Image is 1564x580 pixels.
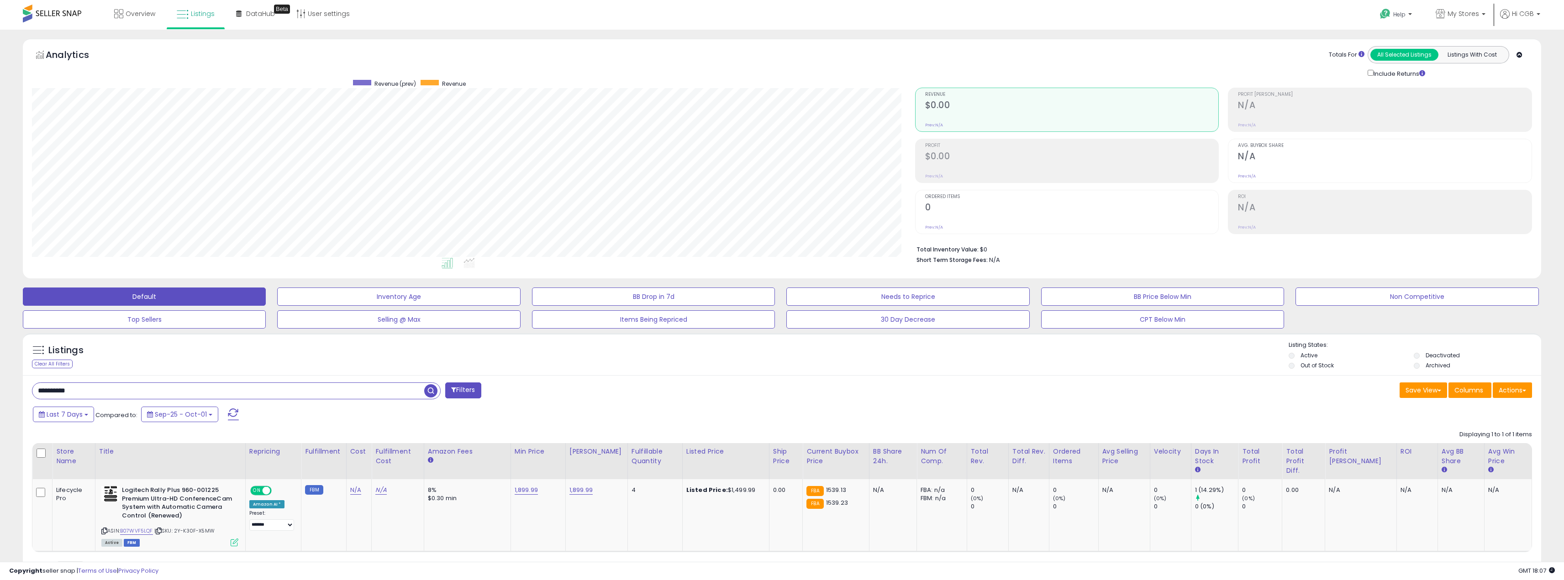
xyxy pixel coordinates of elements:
[1195,447,1235,466] div: Days In Stock
[1238,202,1532,214] h2: N/A
[1488,466,1494,474] small: Avg Win Price.
[375,447,420,466] div: Fulfillment Cost
[101,486,238,545] div: ASIN:
[916,246,979,253] b: Total Inventory Value:
[1041,287,1284,306] button: BB Price Below Min
[1154,502,1191,511] div: 0
[1438,49,1506,61] button: Listings With Cost
[515,447,562,456] div: Min Price
[1102,486,1143,494] div: N/A
[277,287,520,306] button: Inventory Age
[806,486,823,496] small: FBA
[1488,486,1525,494] div: N/A
[1012,486,1042,494] div: N/A
[120,527,153,535] a: B07WVF5LQF
[921,486,960,494] div: FBA: n/a
[1238,173,1256,179] small: Prev: N/A
[686,486,728,494] b: Listed Price:
[46,48,107,63] h5: Analytics
[873,486,910,494] div: N/A
[1238,194,1532,199] span: ROI
[428,486,504,494] div: 8%
[1238,122,1256,128] small: Prev: N/A
[1512,9,1534,18] span: Hi CGB
[101,486,120,502] img: 41arR8sX37L._SL40_.jpg
[249,510,294,531] div: Preset:
[274,5,290,14] div: Tooltip anchor
[95,411,137,419] span: Compared to:
[350,447,368,456] div: Cost
[1329,486,1389,494] div: N/A
[1448,382,1491,398] button: Columns
[1500,9,1540,30] a: Hi CGB
[249,447,297,456] div: Repricing
[375,486,386,495] a: N/A
[921,447,963,466] div: Num of Comp.
[1393,10,1406,18] span: Help
[916,256,988,264] b: Short Term Storage Fees:
[277,310,520,329] button: Selling @ Max
[971,447,1005,466] div: Total Rev.
[48,344,84,357] h5: Listings
[971,495,984,502] small: (0%)
[1289,341,1541,350] p: Listing States:
[1442,486,1477,494] div: N/A
[1041,310,1284,329] button: CPT Below Min
[155,410,207,419] span: Sep-25 - Oct-01
[1242,486,1282,494] div: 0
[925,225,943,230] small: Prev: N/A
[428,447,507,456] div: Amazon Fees
[191,9,215,18] span: Listings
[9,567,158,575] div: seller snap | |
[773,447,799,466] div: Ship Price
[1370,49,1438,61] button: All Selected Listings
[686,447,765,456] div: Listed Price
[1380,8,1391,20] i: Get Help
[1426,361,1450,369] label: Archived
[1518,566,1555,575] span: 2025-10-9 18:07 GMT
[971,502,1008,511] div: 0
[1154,447,1187,456] div: Velocity
[925,143,1219,148] span: Profit
[1053,502,1098,511] div: 0
[925,151,1219,163] h2: $0.00
[101,539,122,547] span: All listings currently available for purchase on Amazon
[1238,151,1532,163] h2: N/A
[632,486,675,494] div: 4
[569,486,593,495] a: 1,899.99
[246,9,275,18] span: DataHub
[925,100,1219,112] h2: $0.00
[1053,495,1066,502] small: (0%)
[1361,68,1436,78] div: Include Returns
[1286,486,1318,494] div: 0.00
[773,486,795,494] div: 0.00
[9,566,42,575] strong: Copyright
[786,310,1029,329] button: 30 Day Decrease
[989,256,1000,264] span: N/A
[1400,382,1447,398] button: Save View
[786,287,1029,306] button: Needs to Reprice
[141,407,218,422] button: Sep-25 - Oct-01
[925,92,1219,97] span: Revenue
[1102,447,1146,466] div: Avg Selling Price
[126,9,155,18] span: Overview
[47,410,83,419] span: Last 7 Days
[826,486,846,494] span: 1539.13
[56,447,91,466] div: Store Name
[249,500,285,508] div: Amazon AI *
[1493,382,1532,398] button: Actions
[1301,361,1334,369] label: Out of Stock
[1286,447,1321,475] div: Total Profit Diff.
[99,447,242,456] div: Title
[826,498,848,507] span: 1539.23
[23,310,266,329] button: Top Sellers
[1154,486,1191,494] div: 0
[806,447,865,466] div: Current Buybox Price
[1401,447,1434,456] div: ROI
[1401,486,1431,494] div: N/A
[1373,1,1421,30] a: Help
[1238,225,1256,230] small: Prev: N/A
[686,486,762,494] div: $1,499.99
[374,80,416,88] span: Revenue (prev)
[1242,447,1278,466] div: Total Profit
